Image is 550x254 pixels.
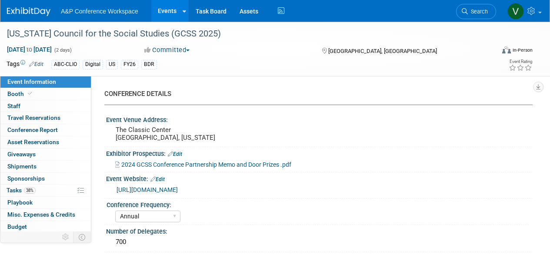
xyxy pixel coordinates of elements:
div: [US_STATE] Council for the Social Studies (GCSS 2025) [4,26,488,42]
div: Number of Delegates: [106,225,533,236]
span: A&P Conference Workspace [61,8,138,15]
img: Format-Inperson.png [502,46,511,53]
span: Tasks [7,187,36,194]
a: Edit [29,61,43,67]
a: Event Information [0,76,91,88]
a: Search [456,4,496,19]
div: BDR [141,60,157,69]
span: [DATE] [DATE] [7,46,52,53]
div: Event Rating [509,59,532,64]
span: Event Information [7,78,56,85]
span: Shipments [7,163,37,170]
td: Personalize Event Tab Strip [58,231,73,243]
i: Booth reservation complete [28,91,32,96]
span: Search [468,8,488,15]
div: 700 [113,235,526,249]
a: Misc. Expenses & Credits [0,209,91,221]
span: (2 days) [53,47,72,53]
span: Conference Report [7,126,58,133]
a: Travel Reservations [0,112,91,124]
a: Edit [150,176,165,182]
img: ExhibitDay [7,7,50,16]
span: Asset Reservations [7,139,59,145]
div: Exhibitor Prospectus: [106,147,533,158]
div: Digital [83,60,103,69]
div: Event Format [456,45,533,58]
span: Budget [7,223,27,230]
a: Booth [0,88,91,100]
div: CONFERENCE DETAILS [104,89,526,99]
span: to [25,46,33,53]
div: Event Website: [106,172,533,184]
a: Shipments [0,161,91,172]
td: Tags [7,59,43,69]
td: Toggle Event Tabs [73,231,91,243]
a: [URL][DOMAIN_NAME] [117,186,178,193]
span: 38% [24,187,36,194]
a: Giveaways [0,148,91,160]
div: ABC-CLIO [51,60,80,69]
img: Veronica Dove [507,3,524,20]
a: Tasks38% [0,185,91,196]
span: Sponsorships [7,175,45,182]
a: Playbook [0,197,91,208]
a: Conference Report [0,124,91,136]
span: Staff [7,102,20,109]
span: [GEOGRAPHIC_DATA], [GEOGRAPHIC_DATA] [328,48,437,54]
div: Event Venue Address: [106,113,533,124]
a: Edit [168,151,182,157]
button: Committed [141,46,193,55]
span: Misc. Expenses & Credits [7,211,75,218]
a: Staff [0,100,91,112]
div: In-Person [512,47,533,53]
span: Giveaways [7,151,36,158]
pre: The Classic Center [GEOGRAPHIC_DATA], [US_STATE] [116,126,274,142]
span: 2024 GCSS Conference Partnership Memo and Door Prizes .pdf [121,161,291,168]
a: Asset Reservations [0,136,91,148]
a: Sponsorships [0,173,91,185]
div: US [106,60,118,69]
span: Playbook [7,199,33,206]
div: FY26 [121,60,138,69]
div: Conference Frequency: [107,198,529,209]
span: Booth [7,90,34,97]
a: 2024 GCSS Conference Partnership Memo and Door Prizes .pdf [115,161,291,168]
a: Budget [0,221,91,233]
span: Travel Reservations [7,114,60,121]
